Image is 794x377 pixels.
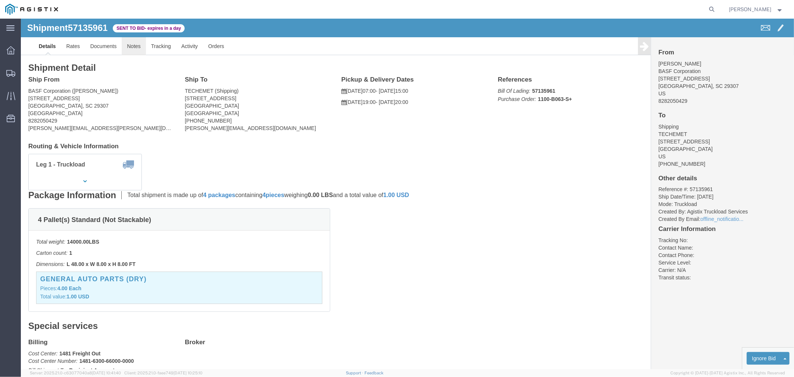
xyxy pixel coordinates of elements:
a: Support [346,371,364,375]
span: Client: 2025.21.0-faee749 [124,371,203,375]
span: Copyright © [DATE]-[DATE] Agistix Inc., All Rights Reserved [670,370,785,376]
a: Feedback [364,371,383,375]
span: Andy Schwimmer [729,5,772,13]
span: Server: 2025.21.0-c63077040a8 [30,371,121,375]
button: [PERSON_NAME] [729,5,784,14]
img: logo [5,4,58,15]
span: [DATE] 10:25:10 [173,371,203,375]
iframe: FS Legacy Container [21,19,794,369]
span: [DATE] 10:41:40 [92,371,121,375]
